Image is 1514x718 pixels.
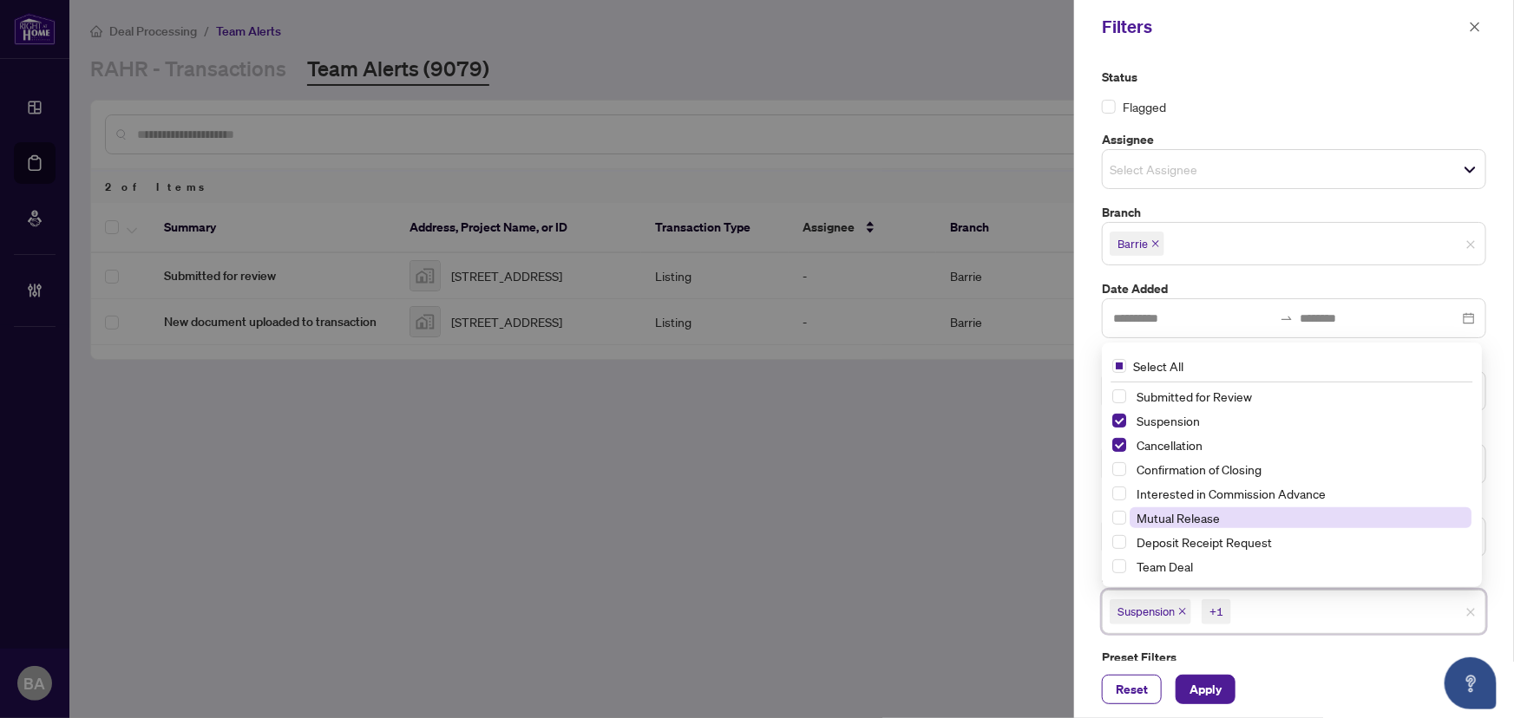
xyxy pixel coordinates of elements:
[1130,483,1471,504] span: Interested in Commission Advance
[1280,311,1294,325] span: to
[1151,239,1160,248] span: close
[1209,603,1223,620] div: +1
[1130,556,1471,577] span: Team Deal
[1112,486,1126,500] span: Select Interested in Commission Advance
[1117,235,1148,252] span: Barrie
[1137,388,1252,404] span: Submitted for Review
[1112,559,1126,573] span: Select Team Deal
[1112,511,1126,525] span: Select Mutual Release
[1130,386,1471,407] span: Submitted for Review
[1116,676,1148,703] span: Reset
[1102,130,1486,149] label: Assignee
[1280,311,1294,325] span: swap-right
[1130,410,1471,431] span: Suspension
[1112,462,1126,476] span: Select Confirmation of Closing
[1137,413,1200,428] span: Suspension
[1137,461,1262,477] span: Confirmation of Closing
[1465,607,1476,617] span: close
[1102,648,1486,667] label: Preset Filters
[1110,232,1164,256] span: Barrie
[1176,675,1235,704] button: Apply
[1102,68,1486,87] label: Status
[1178,607,1187,616] span: close
[1117,603,1175,620] span: Suspension
[1137,510,1220,525] span: Mutual Release
[1137,558,1193,574] span: Team Deal
[1469,21,1481,33] span: close
[1112,389,1126,403] span: Select Submitted for Review
[1465,239,1476,250] span: close
[1112,414,1126,428] span: Select Suspension
[1126,356,1190,375] span: Select All
[1102,14,1464,40] div: Filters
[1190,676,1222,703] span: Apply
[1445,657,1497,709] button: Open asap
[1112,535,1126,549] span: Select Deposit Receipt Request
[1102,279,1486,298] label: Date Added
[1112,438,1126,452] span: Select Cancellation
[1102,675,1162,704] button: Reset
[1130,532,1471,552] span: Deposit Receipt Request
[1137,437,1203,453] span: Cancellation
[1123,97,1166,116] span: Flagged
[1137,486,1326,501] span: Interested in Commission Advance
[1130,459,1471,480] span: Confirmation of Closing
[1130,507,1471,528] span: Mutual Release
[1137,534,1272,550] span: Deposit Receipt Request
[1130,434,1471,455] span: Cancellation
[1110,599,1191,623] span: Suspension
[1102,203,1486,222] label: Branch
